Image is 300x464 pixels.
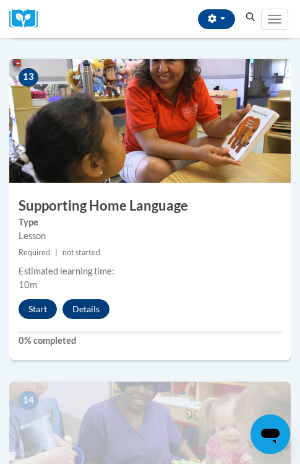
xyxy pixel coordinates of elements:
img: Course Image [9,59,291,183]
button: Start [19,299,57,319]
span: 13 [19,68,38,87]
span: Required [19,248,50,257]
iframe: Button to launch messaging window [251,414,290,454]
span: not started [62,248,100,257]
div: Estimated learning time: [19,265,281,278]
span: 14 [19,391,38,409]
label: Type [19,216,281,229]
label: 0% completed [19,334,281,348]
h3: Supporting Home Language [9,196,291,216]
button: Search [241,10,260,25]
img: Logo brand [9,9,46,28]
button: Account Settings [198,9,235,29]
div: Lesson [19,229,281,243]
a: Cox Campus [9,9,46,28]
span: | [55,248,58,257]
span: 10m [19,279,37,290]
button: Details [62,299,109,319]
